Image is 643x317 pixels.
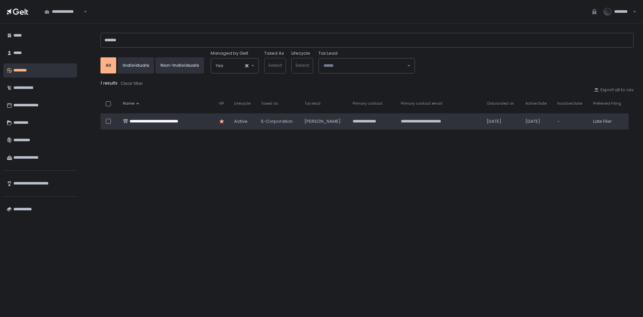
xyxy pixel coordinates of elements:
span: Primary contact [353,101,382,106]
div: Search for option [40,5,87,19]
span: Primary contact email [401,101,442,106]
div: S-Corporation [261,118,296,124]
label: Lifecycle [291,50,310,56]
div: Late Filer [593,118,625,124]
div: [PERSON_NAME] [304,118,345,124]
span: VIP [219,101,224,106]
span: Taxed as [261,101,278,106]
button: Clear filter [120,80,143,87]
span: Select [295,62,309,68]
button: Export all to csv [594,87,634,93]
span: Lifecycle [234,101,251,106]
div: [DATE] [525,118,549,124]
button: All [100,57,116,73]
span: Preferred Filing [593,101,621,106]
input: Search for option [324,62,407,69]
span: Name [123,101,134,106]
div: Individuals [123,62,149,68]
div: 1 results [100,80,634,87]
span: Onboarded on [487,101,514,106]
span: Tax lead [304,101,320,106]
span: Tax Lead [318,50,338,56]
span: Managed by Gelt [211,50,248,56]
div: Search for option [211,58,259,73]
div: [DATE] [487,118,517,124]
div: Search for option [319,58,415,73]
span: Active Date [525,101,547,106]
input: Search for option [223,62,244,69]
button: Clear Selected [245,64,248,67]
div: Clear filter [121,81,143,87]
button: Non-Individuals [155,57,204,73]
span: active [234,118,247,124]
span: Yes [216,62,223,69]
div: - [557,118,585,124]
label: Taxed As [264,50,284,56]
span: Inactive Date [557,101,582,106]
div: Non-Individuals [160,62,199,68]
button: Individuals [118,57,154,73]
span: Select [268,62,282,68]
div: All [105,62,111,68]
